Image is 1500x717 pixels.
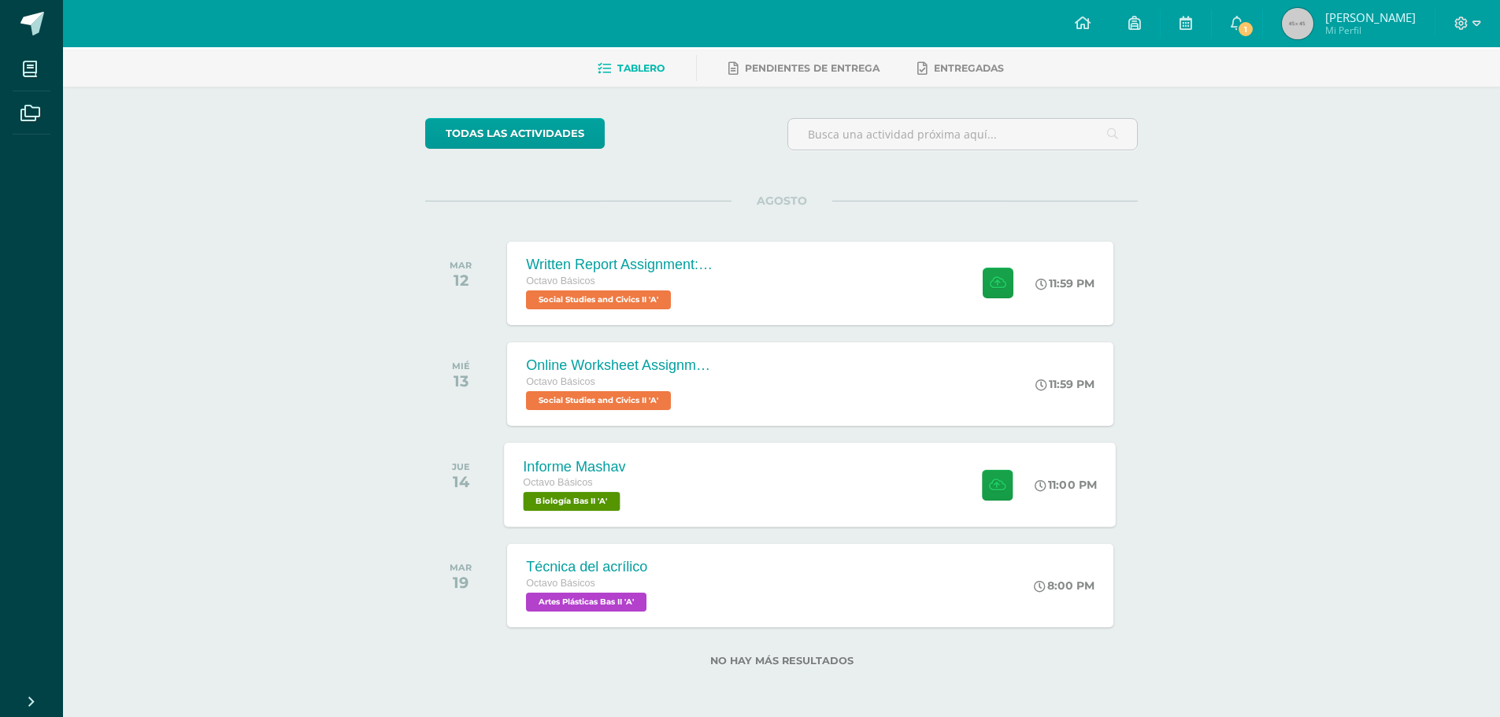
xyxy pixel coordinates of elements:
[524,492,620,511] span: Biología Bas II 'A'
[745,62,880,74] span: Pendientes de entrega
[617,62,665,74] span: Tablero
[1282,8,1313,39] img: 45x45
[425,655,1138,667] label: No hay más resultados
[526,376,595,387] span: Octavo Básicos
[1325,24,1416,37] span: Mi Perfil
[450,562,472,573] div: MAR
[526,391,671,410] span: Social Studies and Civics II 'A'
[788,119,1137,150] input: Busca una actividad próxima aquí...
[452,371,470,390] div: 13
[425,118,605,149] a: todas las Actividades
[452,360,470,371] div: MIÉ
[526,578,595,589] span: Octavo Básicos
[1035,377,1094,391] div: 11:59 PM
[524,458,626,475] div: Informe Mashav
[450,260,472,271] div: MAR
[526,559,650,575] div: Técnica del acrílico
[452,472,470,491] div: 14
[731,194,832,208] span: AGOSTO
[1035,276,1094,290] div: 11:59 PM
[598,56,665,81] a: Tablero
[524,477,593,488] span: Octavo Básicos
[917,56,1004,81] a: Entregadas
[526,593,646,612] span: Artes Plásticas Bas II 'A'
[934,62,1004,74] span: Entregadas
[450,271,472,290] div: 12
[452,461,470,472] div: JUE
[1237,20,1254,38] span: 1
[1035,478,1098,492] div: 11:00 PM
[526,275,595,286] span: Octavo Básicos
[526,290,671,309] span: Social Studies and Civics II 'A'
[526,357,715,374] div: Online Worksheet Assignment: Problems that Affect Harmonious Relationships in the Community
[1325,9,1416,25] span: [PERSON_NAME]
[526,257,715,273] div: Written Report Assignment: How Innovation Is Helping Guatemala Grow
[1034,578,1094,593] div: 8:00 PM
[728,56,880,81] a: Pendientes de entrega
[450,573,472,592] div: 19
